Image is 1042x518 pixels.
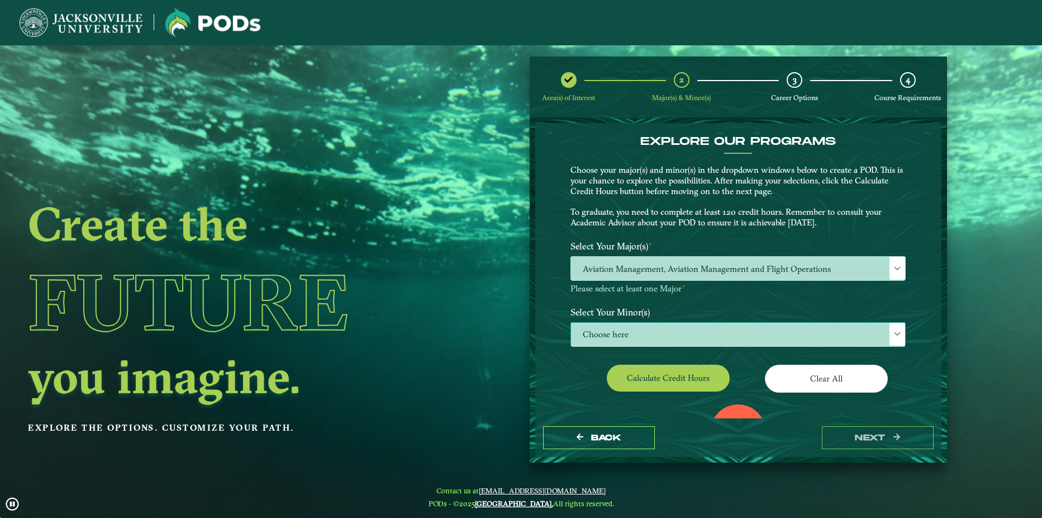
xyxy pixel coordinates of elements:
label: Select Your Major(s) [562,236,914,257]
sup: ⋆ [682,282,686,290]
span: Major(s) & Minor(s) [652,93,711,102]
a: [GEOGRAPHIC_DATA]. [475,499,553,508]
button: Back [543,426,655,449]
span: 2 [679,74,684,85]
p: Please select at least one Major [570,284,906,294]
img: Jacksonville University logo [165,8,260,37]
span: Choose here [571,323,905,347]
a: [EMAIL_ADDRESS][DOMAIN_NAME] [479,486,606,495]
sup: ⋆ [648,239,653,248]
p: Explore the options. Customize your path. [28,420,441,436]
p: Choose your major(s) and minor(s) in the dropdown windows below to create a POD. This is your cha... [570,165,906,228]
button: Clear All [765,365,888,392]
label: Select Your Minor(s) [562,302,914,322]
span: Aviation Management, Aviation Management and Flight Operations [571,257,905,281]
span: 3 [793,74,797,85]
h4: EXPLORE OUR PROGRAMS [570,135,906,148]
button: Calculate credit hours [607,365,730,391]
h2: you imagine. [28,353,441,400]
span: Back [591,433,621,442]
span: Career Options [771,93,818,102]
h2: Create the [28,200,441,247]
span: Area(s) of Interest [542,93,595,102]
h1: Future [28,251,441,353]
img: Jacksonville University logo [20,8,142,37]
span: Contact us at [429,486,614,495]
span: 4 [906,74,910,85]
span: Course Requirements [874,93,941,102]
span: PODs - ©2025 All rights reserved. [429,499,614,508]
button: next [822,426,934,449]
